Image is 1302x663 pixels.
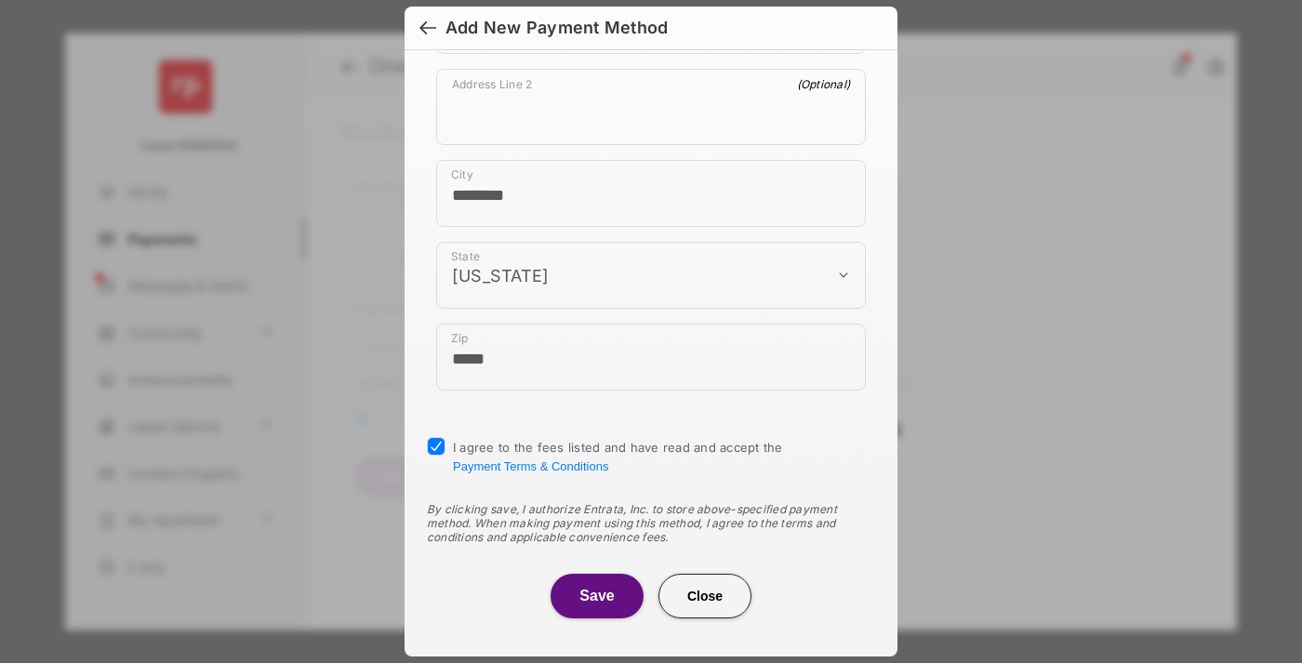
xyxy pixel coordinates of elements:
div: payment_method_screening[postal_addresses][postalCode] [436,324,866,391]
button: Close [658,574,751,618]
div: Add New Payment Method [445,18,668,38]
button: Save [551,574,644,618]
div: By clicking save, I authorize Entrata, Inc. to store above-specified payment method. When making ... [427,502,875,544]
div: payment_method_screening[postal_addresses][locality] [436,160,866,227]
div: payment_method_screening[postal_addresses][administrativeArea] [436,242,866,309]
div: payment_method_screening[postal_addresses][addressLine2] [436,69,866,145]
span: I agree to the fees listed and have read and accept the [453,440,783,473]
button: I agree to the fees listed and have read and accept the [453,459,608,473]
